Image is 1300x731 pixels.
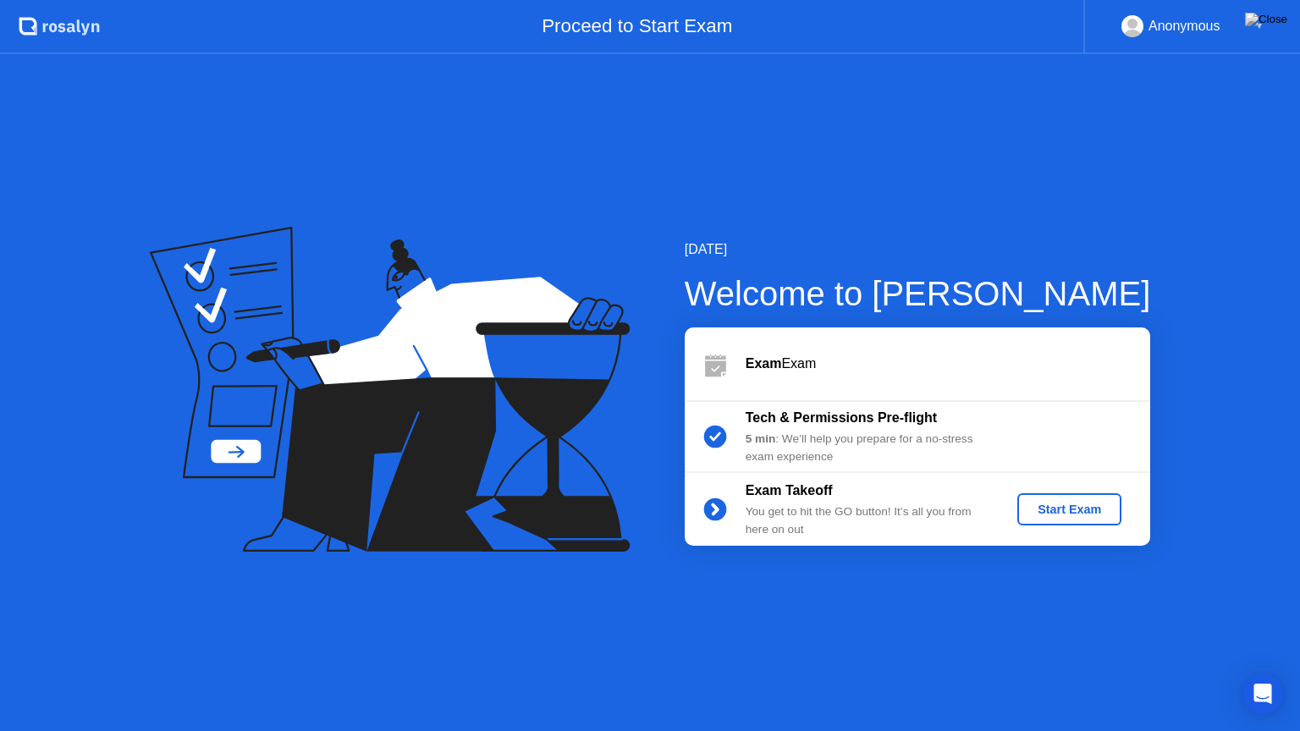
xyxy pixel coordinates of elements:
div: Welcome to [PERSON_NAME] [685,268,1151,319]
div: Anonymous [1149,15,1220,37]
div: You get to hit the GO button! It’s all you from here on out [746,503,989,538]
img: Close [1245,13,1287,26]
div: [DATE] [685,239,1151,260]
b: Exam [746,356,782,371]
b: Tech & Permissions Pre-flight [746,410,937,425]
div: Exam [746,354,1150,374]
b: 5 min [746,432,776,445]
div: Open Intercom Messenger [1242,673,1283,714]
div: Start Exam [1024,503,1115,516]
button: Start Exam [1017,493,1121,525]
b: Exam Takeoff [746,483,833,497]
div: : We’ll help you prepare for a no-stress exam experience [746,431,989,465]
